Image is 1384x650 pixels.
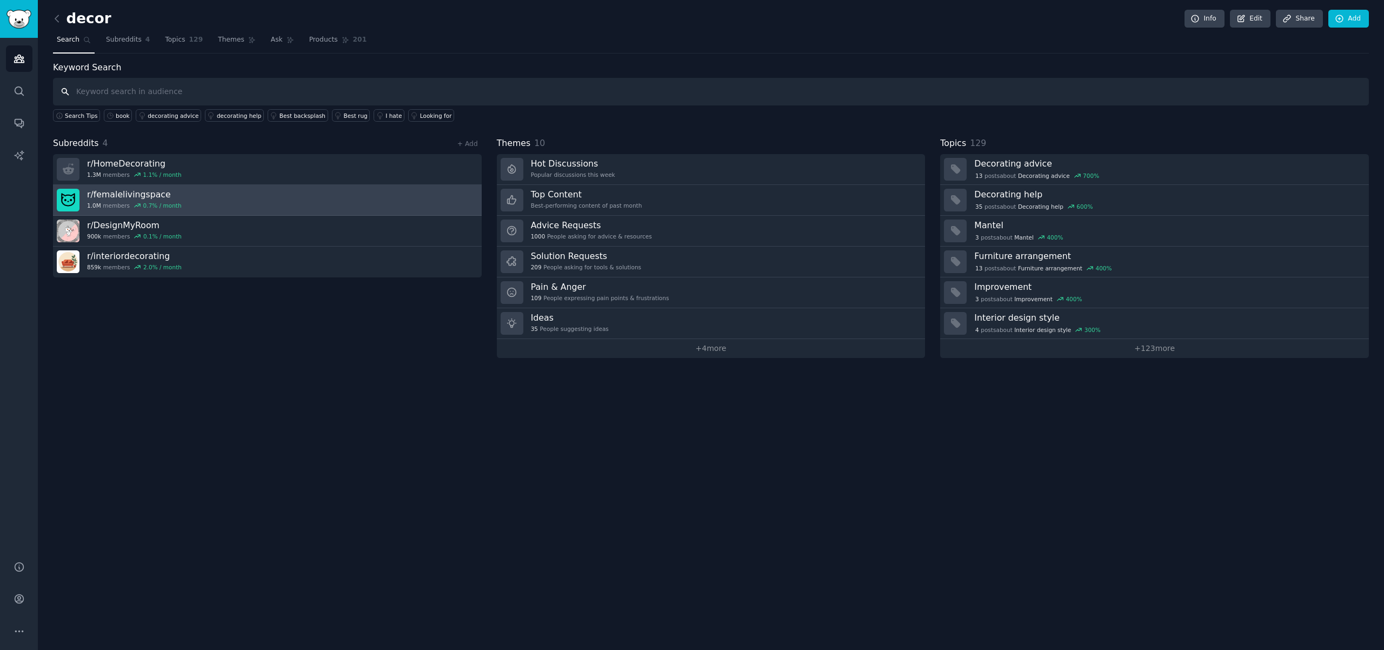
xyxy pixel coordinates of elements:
a: Search [53,31,95,54]
h3: Mantel [974,220,1361,231]
span: 1000 [531,233,545,240]
a: Top ContentBest-performing content of past month [497,185,926,216]
span: 900k [87,233,101,240]
div: 0.1 % / month [143,233,182,240]
span: Subreddits [53,137,99,150]
span: 13 [975,264,982,272]
h3: Solution Requests [531,250,641,262]
input: Keyword search in audience [53,78,1369,105]
div: Looking for [420,112,452,120]
a: Advice Requests1000People asking for advice & resources [497,216,926,247]
a: r/interiordecorating859kmembers2.0% / month [53,247,482,277]
div: post s about [974,325,1101,335]
div: Best-performing content of past month [531,202,642,209]
div: post s about [974,263,1113,273]
h3: Decorating help [974,189,1361,200]
div: People asking for advice & resources [531,233,652,240]
img: GummySearch logo [6,10,31,29]
a: Decorating advice13postsaboutDecorating advice700% [940,154,1369,185]
span: Topics [165,35,185,45]
a: Topics129 [161,31,207,54]
span: Search Tips [65,112,98,120]
span: 4 [975,326,979,334]
a: Products201 [305,31,370,54]
span: Topics [940,137,966,150]
span: 859k [87,263,101,271]
div: Best backsplash [280,112,325,120]
h3: r/ DesignMyRoom [87,220,182,231]
span: 209 [531,263,542,271]
a: Info [1185,10,1225,28]
div: 700 % [1083,172,1099,180]
span: Furniture arrangement [1018,264,1082,272]
a: Best rug [332,109,370,122]
span: 1.0M [87,202,101,209]
div: 400 % [1047,234,1063,241]
span: 201 [353,35,367,45]
span: Ask [271,35,283,45]
span: 129 [189,35,203,45]
a: Improvement3postsaboutImprovement400% [940,277,1369,308]
h2: decor [53,10,111,28]
div: Best rug [344,112,368,120]
a: Hot DiscussionsPopular discussions this week [497,154,926,185]
div: members [87,202,182,209]
span: 13 [975,172,982,180]
a: decorating help [205,109,264,122]
div: decorating advice [148,112,198,120]
a: Mantel3postsaboutMantel400% [940,216,1369,247]
h3: Interior design style [974,312,1361,323]
span: Subreddits [106,35,142,45]
a: decorating advice [136,109,201,122]
h3: Decorating advice [974,158,1361,169]
div: post s about [974,233,1064,242]
div: post s about [974,294,1083,304]
div: decorating help [217,112,261,120]
div: 0.7 % / month [143,202,182,209]
div: post s about [974,171,1100,181]
div: People expressing pain points & frustrations [531,294,669,302]
h3: r/ femalelivingspace [87,189,182,200]
a: Subreddits4 [102,31,154,54]
div: members [87,263,182,271]
div: 300 % [1084,326,1101,334]
span: Improvement [1014,295,1053,303]
a: Decorating help35postsaboutDecorating help600% [940,185,1369,216]
a: Furniture arrangement13postsaboutFurniture arrangement400% [940,247,1369,277]
span: Interior design style [1014,326,1071,334]
a: r/femalelivingspace1.0Mmembers0.7% / month [53,185,482,216]
h3: r/ HomeDecorating [87,158,182,169]
div: People suggesting ideas [531,325,609,333]
div: post s about [974,202,1094,211]
span: 3 [975,295,979,303]
span: 4 [103,138,108,148]
h3: Ideas [531,312,609,323]
span: Themes [218,35,244,45]
h3: Hot Discussions [531,158,615,169]
a: +4more [497,339,926,358]
span: Decorating advice [1018,172,1070,180]
span: Search [57,35,79,45]
button: Search Tips [53,109,100,122]
a: Ideas35People suggesting ideas [497,308,926,339]
span: Decorating help [1018,203,1063,210]
img: femalelivingspace [57,189,79,211]
a: Interior design style4postsaboutInterior design style300% [940,308,1369,339]
div: 400 % [1066,295,1082,303]
span: Products [309,35,338,45]
div: Popular discussions this week [531,171,615,178]
h3: Advice Requests [531,220,652,231]
span: 129 [970,138,986,148]
span: 10 [534,138,545,148]
span: 109 [531,294,542,302]
h3: Top Content [531,189,642,200]
span: 4 [145,35,150,45]
h3: Furniture arrangement [974,250,1361,262]
div: book [116,112,130,120]
span: 1.3M [87,171,101,178]
div: 2.0 % / month [143,263,182,271]
img: DesignMyRoom [57,220,79,242]
a: Add [1328,10,1369,28]
h3: Improvement [974,281,1361,293]
div: People asking for tools & solutions [531,263,641,271]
